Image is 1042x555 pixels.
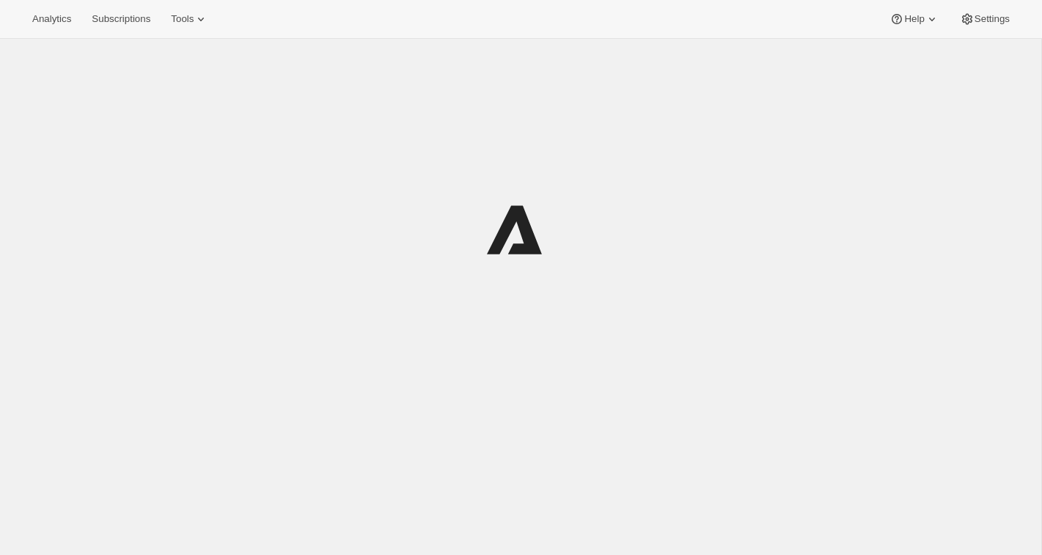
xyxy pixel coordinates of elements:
[904,13,924,25] span: Help
[32,13,71,25] span: Analytics
[162,9,217,29] button: Tools
[23,9,80,29] button: Analytics
[171,13,194,25] span: Tools
[92,13,150,25] span: Subscriptions
[881,9,947,29] button: Help
[951,9,1019,29] button: Settings
[83,9,159,29] button: Subscriptions
[975,13,1010,25] span: Settings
